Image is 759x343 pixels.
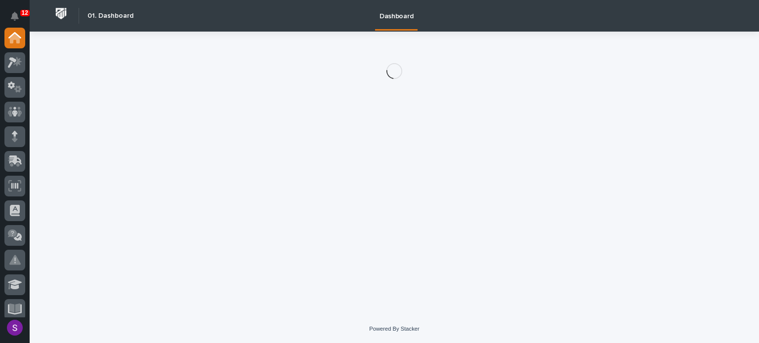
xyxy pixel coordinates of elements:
p: 12 [22,9,28,16]
button: users-avatar [4,317,25,338]
img: Workspace Logo [52,4,70,23]
button: Notifications [4,6,25,27]
h2: 01. Dashboard [87,12,133,20]
a: Powered By Stacker [369,326,419,332]
div: Notifications12 [12,12,25,28]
